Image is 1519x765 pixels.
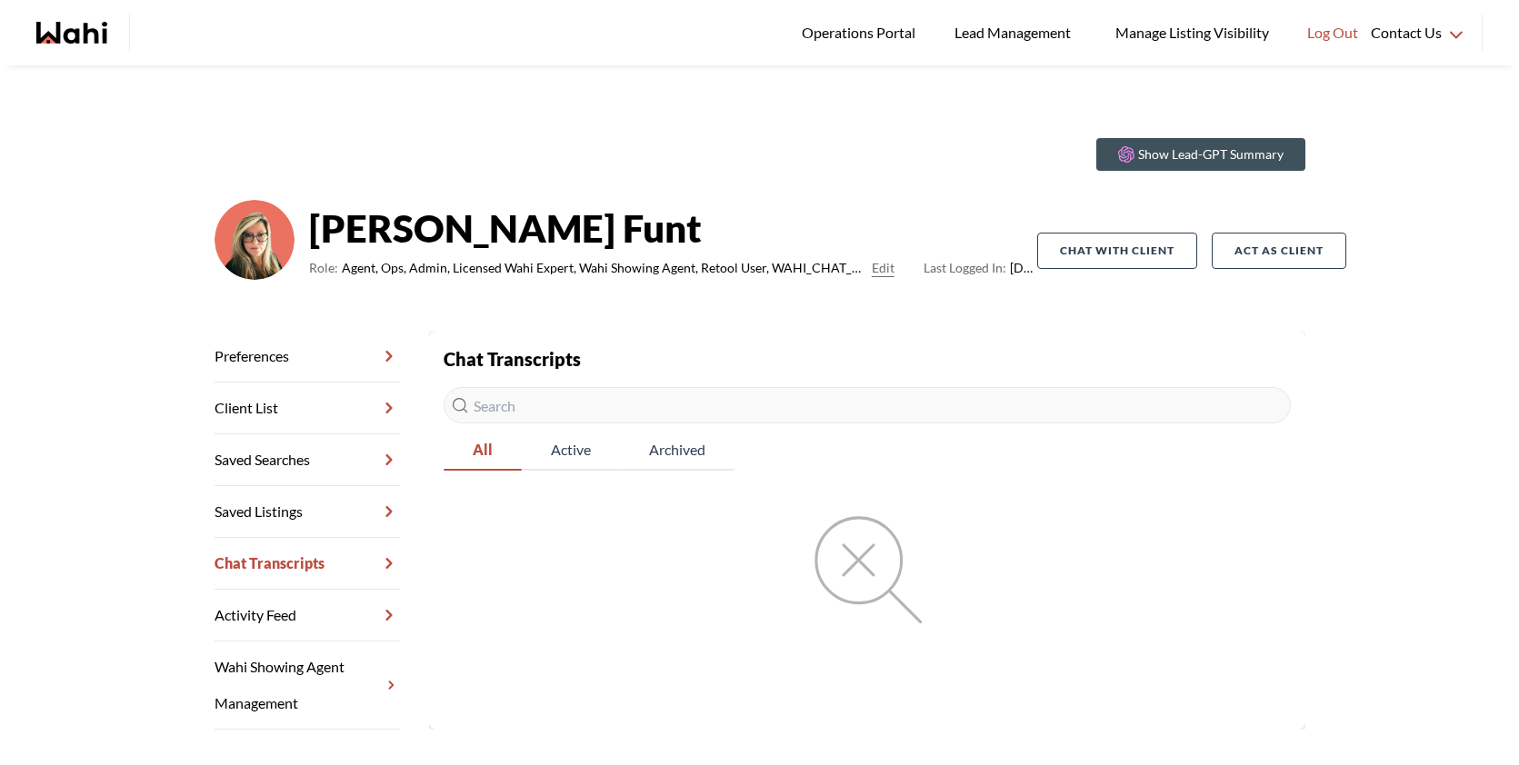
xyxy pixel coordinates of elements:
a: Wahi homepage [36,22,107,44]
span: Operations Portal [802,21,922,45]
input: Search [444,387,1291,423]
strong: Chat Transcripts [444,348,581,370]
span: Manage Listing Visibility [1110,21,1274,45]
button: Archived [620,431,735,471]
a: Activity Feed [215,590,400,641]
button: Active [522,431,620,471]
span: Active [522,431,620,469]
p: Show Lead-GPT Summary [1138,145,1284,164]
a: Wahi Showing Agent Management [215,641,400,730]
button: All [444,431,522,471]
button: Show Lead-GPT Summary [1096,138,1305,171]
a: Saved Listings [215,486,400,538]
span: [DATE] [924,257,1037,279]
span: Last Logged In: [924,260,1006,275]
a: Client List [215,382,400,434]
a: Preferences [215,331,400,382]
button: Act as Client [1212,233,1346,269]
span: Archived [620,431,735,469]
strong: [PERSON_NAME] Funt [309,201,1037,255]
span: Agent, Ops, Admin, Licensed Wahi Expert, Wahi Showing Agent, Retool User, WAHI_CHAT_MODERATOR [342,257,864,279]
span: Lead Management [954,21,1077,45]
img: ef0591e0ebeb142b.png [215,200,295,280]
a: Saved Searches [215,434,400,486]
span: Log Out [1307,21,1358,45]
span: All [444,431,522,469]
a: Chat Transcripts [215,538,400,590]
button: Edit [872,257,894,279]
span: Role: [309,257,338,279]
button: Chat with client [1037,233,1197,269]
